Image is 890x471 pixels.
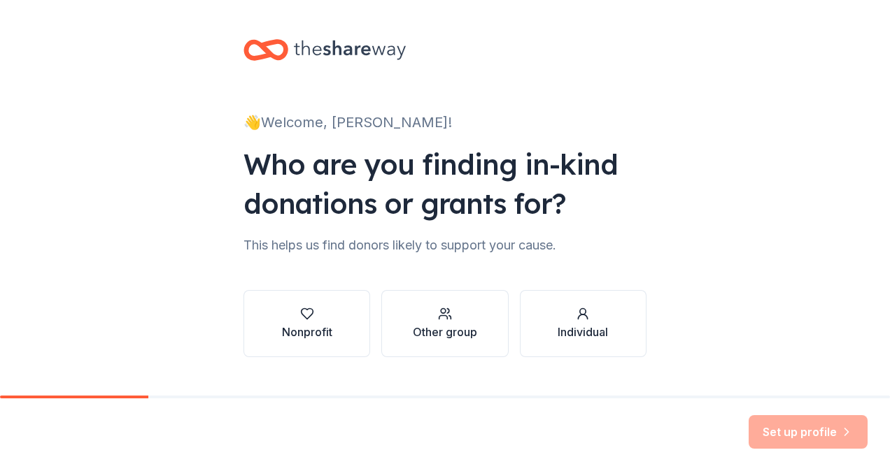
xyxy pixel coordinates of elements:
[381,290,508,357] button: Other group
[413,324,477,340] div: Other group
[243,111,647,133] div: 👋 Welcome, [PERSON_NAME]!
[520,290,647,357] button: Individual
[243,234,647,256] div: This helps us find donors likely to support your cause.
[558,324,608,340] div: Individual
[282,324,332,340] div: Nonprofit
[243,290,370,357] button: Nonprofit
[243,145,647,223] div: Who are you finding in-kind donations or grants for?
